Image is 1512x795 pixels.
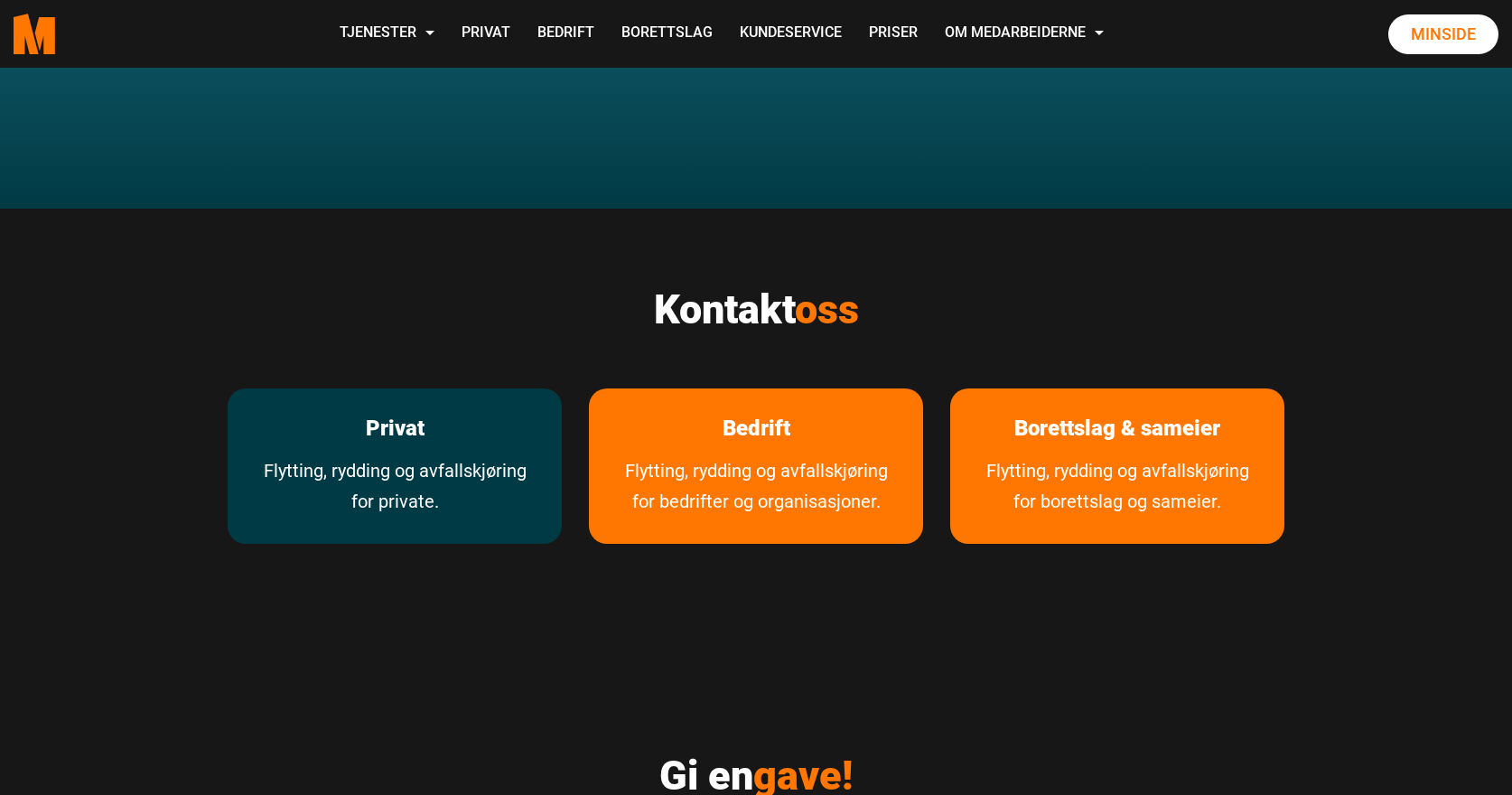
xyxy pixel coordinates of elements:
[855,2,931,66] a: Priser
[987,388,1247,469] a: Les mer om Borettslag & sameier
[1388,14,1498,54] a: Minside
[931,2,1117,66] a: Om Medarbeiderne
[589,455,923,544] a: Tjenester vi tilbyr bedrifter og organisasjoner
[448,2,524,66] a: Privat
[726,2,855,66] a: Kundeservice
[608,2,726,66] a: Borettslag
[950,455,1284,544] a: Tjenester for borettslag og sameier
[339,388,452,469] a: les mer om Privat
[228,285,1284,334] h2: Kontakt
[695,388,817,469] a: les mer om Bedrift
[326,2,448,66] a: Tjenester
[228,455,562,544] a: Flytting, rydding og avfallskjøring for private.
[524,2,608,66] a: Bedrift
[795,285,859,333] span: oss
